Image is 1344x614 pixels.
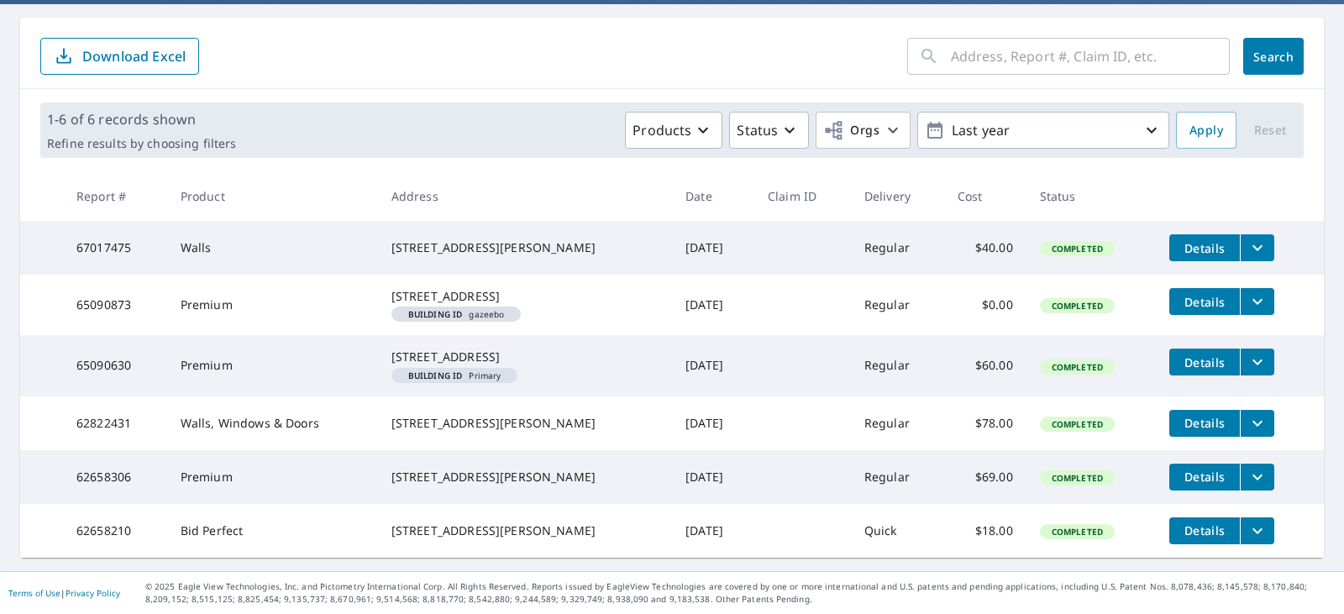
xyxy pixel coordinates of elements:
span: Search [1257,49,1290,65]
td: [DATE] [672,450,754,504]
button: Status [729,112,809,149]
button: detailsBtn-62822431 [1169,410,1240,437]
button: detailsBtn-62658210 [1169,517,1240,544]
td: $0.00 [944,275,1026,335]
td: Walls [167,221,378,275]
td: $60.00 [944,335,1026,396]
button: detailsBtn-65090630 [1169,349,1240,375]
p: Products [633,120,691,140]
th: Claim ID [754,171,851,221]
button: filesDropdownBtn-62658210 [1240,517,1274,544]
td: Regular [851,335,944,396]
div: [STREET_ADDRESS] [391,349,659,365]
td: [DATE] [672,221,754,275]
button: filesDropdownBtn-62658306 [1240,464,1274,491]
span: Completed [1042,243,1113,255]
span: Details [1179,240,1230,256]
span: Completed [1042,361,1113,373]
div: [STREET_ADDRESS][PERSON_NAME] [391,239,659,256]
td: Premium [167,450,378,504]
button: detailsBtn-65090873 [1169,288,1240,315]
p: Last year [945,116,1142,145]
td: Walls, Windows & Doors [167,396,378,450]
button: Apply [1176,112,1236,149]
td: 65090630 [63,335,167,396]
div: [STREET_ADDRESS][PERSON_NAME] [391,469,659,485]
td: Regular [851,275,944,335]
td: $69.00 [944,450,1026,504]
th: Date [672,171,754,221]
span: Orgs [823,120,879,141]
p: | [8,588,120,598]
td: Regular [851,450,944,504]
td: 65090873 [63,275,167,335]
span: Details [1179,522,1230,538]
button: filesDropdownBtn-62822431 [1240,410,1274,437]
span: Details [1179,415,1230,431]
p: Refine results by choosing filters [47,136,236,151]
td: Premium [167,335,378,396]
div: [STREET_ADDRESS][PERSON_NAME] [391,415,659,432]
div: [STREET_ADDRESS][PERSON_NAME] [391,522,659,539]
th: Address [378,171,672,221]
div: [STREET_ADDRESS] [391,288,659,305]
td: 62658306 [63,450,167,504]
td: Premium [167,275,378,335]
span: Completed [1042,418,1113,430]
span: Details [1179,294,1230,310]
p: © 2025 Eagle View Technologies, Inc. and Pictometry International Corp. All Rights Reserved. Repo... [145,580,1336,606]
th: Cost [944,171,1026,221]
em: Building ID [408,371,463,380]
th: Product [167,171,378,221]
button: Last year [917,112,1169,149]
em: Building ID [408,310,463,318]
button: filesDropdownBtn-65090873 [1240,288,1274,315]
td: Bid Perfect [167,504,378,558]
span: Primary [398,371,512,380]
td: Regular [851,221,944,275]
p: Download Excel [82,47,186,66]
td: [DATE] [672,504,754,558]
a: Privacy Policy [66,587,120,599]
button: filesDropdownBtn-65090630 [1240,349,1274,375]
a: Terms of Use [8,587,60,599]
span: Completed [1042,526,1113,538]
td: 62658210 [63,504,167,558]
span: Details [1179,354,1230,370]
th: Report # [63,171,167,221]
span: Completed [1042,472,1113,484]
button: filesDropdownBtn-67017475 [1240,234,1274,261]
th: Status [1026,171,1156,221]
td: Regular [851,396,944,450]
td: $18.00 [944,504,1026,558]
span: Completed [1042,300,1113,312]
input: Address, Report #, Claim ID, etc. [951,33,1230,80]
span: gazeebo [398,310,515,318]
td: Quick [851,504,944,558]
td: 67017475 [63,221,167,275]
td: $78.00 [944,396,1026,450]
td: 62822431 [63,396,167,450]
td: [DATE] [672,275,754,335]
td: [DATE] [672,335,754,396]
span: Apply [1189,120,1223,141]
th: Delivery [851,171,944,221]
button: Products [625,112,722,149]
button: Search [1243,38,1304,75]
button: detailsBtn-62658306 [1169,464,1240,491]
td: [DATE] [672,396,754,450]
button: detailsBtn-67017475 [1169,234,1240,261]
button: Download Excel [40,38,199,75]
p: 1-6 of 6 records shown [47,109,236,129]
span: Details [1179,469,1230,485]
button: Orgs [816,112,911,149]
td: $40.00 [944,221,1026,275]
p: Status [737,120,778,140]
